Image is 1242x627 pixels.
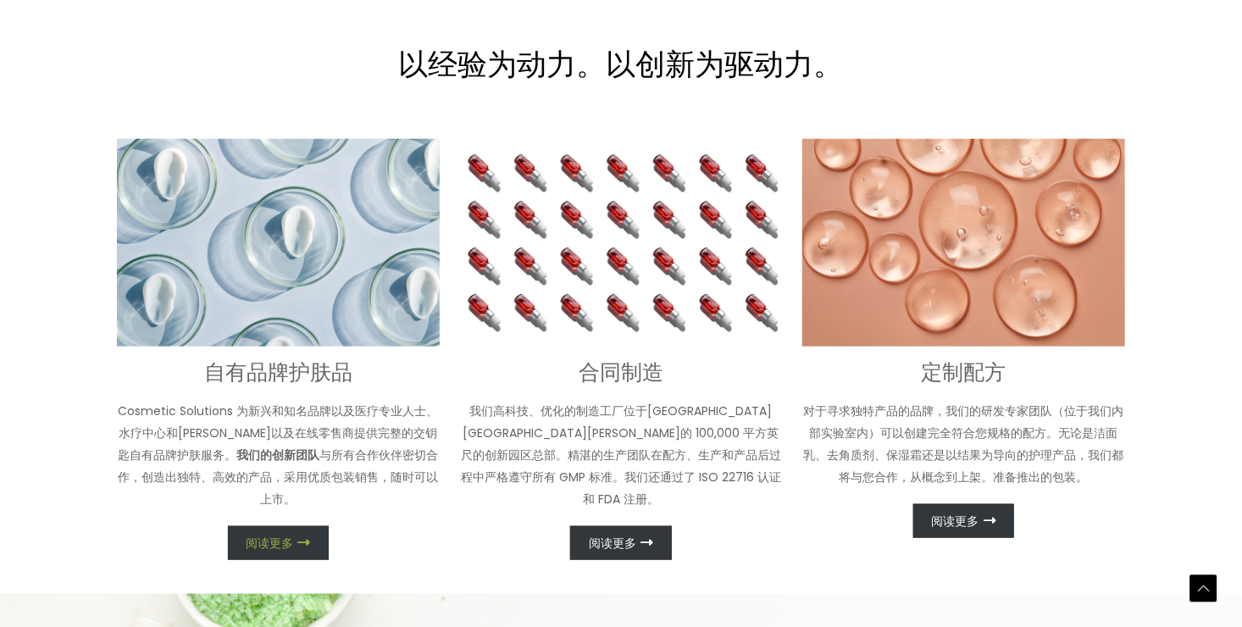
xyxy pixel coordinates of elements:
img: 定制配方 [802,139,1125,347]
img: 交钥匙自有品牌护肤品 [117,139,440,347]
strong: 我们的创新团队 [236,447,319,463]
a: 阅读更多 [570,526,671,560]
span: 阅读更多 [932,515,979,527]
a: 阅读更多 [228,526,329,560]
span: 阅读更多 [589,537,636,549]
h3: 定制配方 [802,359,1125,387]
img: 合同制造 [460,139,783,347]
p: Cosmetic Solutions 为新兴和知名品牌以及医疗专业人士、水疗中心和[PERSON_NAME]以及在线零售商提供完整的交钥匙自有品牌护肤服务。 与所有合作伙伴密切合作，创造出独特、... [117,400,440,510]
h3: 自有品牌护肤品 [117,359,440,387]
a: 阅读更多 [913,504,1014,538]
span: 阅读更多 [246,537,293,549]
h3: 合同制造 [460,359,783,387]
p: 我们高科技、优化的制造工厂位于[GEOGRAPHIC_DATA][GEOGRAPHIC_DATA][PERSON_NAME]的 100,000 平方英尺的创新园区总部。精湛的生产团队在配方、生产... [460,400,783,510]
p: 对于寻求独特产品的品牌，我们的研发专家团队（位于我们内部实验室内）可以创建完全符合您规格的配方。无论是洁面乳、去角质剂、保湿霜还是以结果为导向的护理产品，我们都将与您合作，从概念到上架。准备推出... [802,400,1125,488]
